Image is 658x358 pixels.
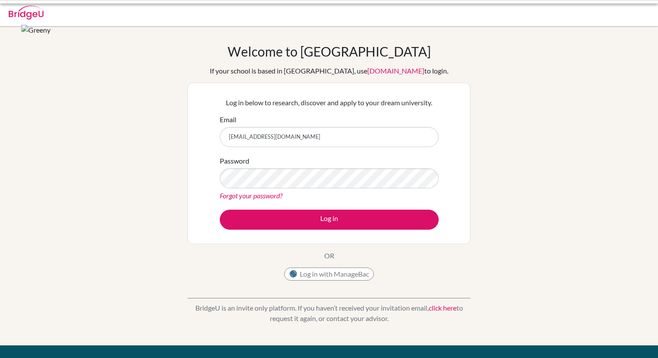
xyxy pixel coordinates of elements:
[210,66,448,76] div: If your school is based in [GEOGRAPHIC_DATA], use to login.
[188,303,470,324] p: BridgeU is an invite only platform. If you haven’t received your invitation email, to request it ...
[220,210,439,230] button: Log in
[429,304,457,312] a: click here
[220,191,282,200] a: Forgot your password?
[9,6,44,20] img: Bridge-U
[367,67,424,75] a: [DOMAIN_NAME]
[228,43,431,59] h1: Welcome to [GEOGRAPHIC_DATA]
[21,25,87,35] img: Greeny
[324,251,334,261] p: OR
[284,268,374,281] button: Log in with ManageBac
[220,114,236,125] label: Email
[220,97,439,108] p: Log in below to research, discover and apply to your dream university.
[220,156,249,166] label: Password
